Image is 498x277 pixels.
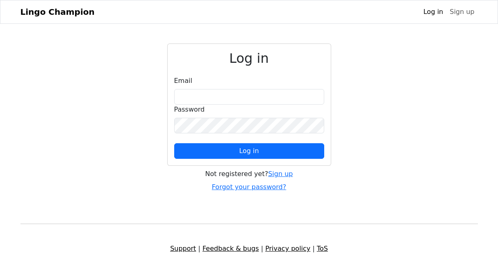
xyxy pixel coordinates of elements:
div: | | | [16,244,483,254]
a: Lingo Champion [20,4,95,20]
a: Log in [420,4,446,20]
span: Log in [239,147,259,155]
div: Not registered yet? [167,169,331,179]
h2: Log in [174,50,324,66]
button: Log in [174,143,324,159]
a: Sign up [268,170,293,178]
label: Password [174,105,205,114]
a: ToS [317,245,328,252]
a: Support [170,245,196,252]
a: Sign up [446,4,478,20]
a: Feedback & bugs [202,245,259,252]
a: Forgot your password? [212,183,287,191]
a: Privacy policy [265,245,310,252]
label: Email [174,76,192,86]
